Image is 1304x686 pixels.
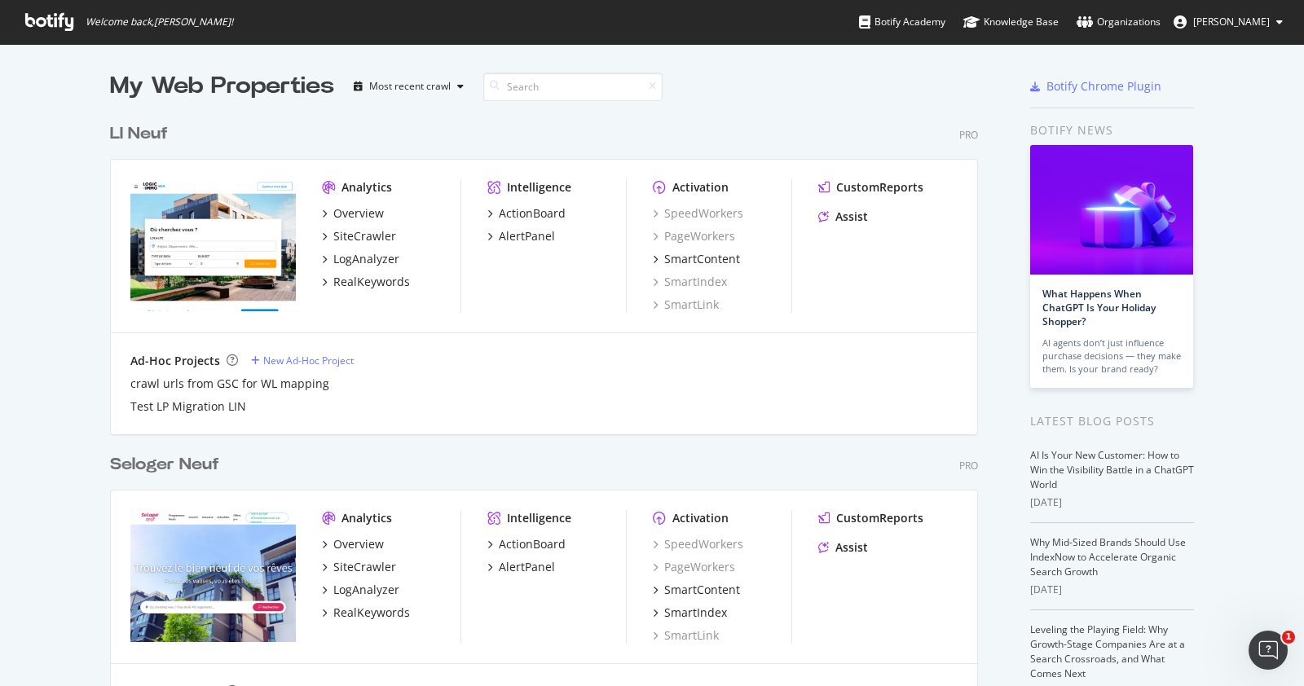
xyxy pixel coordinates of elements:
a: LogAnalyzer [322,582,399,598]
a: Test LP Migration LIN [130,398,246,415]
div: Assist [835,209,868,225]
div: SmartContent [664,251,740,267]
div: Intelligence [507,510,571,526]
div: Botify Chrome Plugin [1046,78,1161,95]
div: Assist [835,539,868,556]
a: Assist [818,539,868,556]
a: SpeedWorkers [653,536,743,552]
div: ActionBoard [499,205,566,222]
a: CustomReports [818,510,923,526]
a: Botify Chrome Plugin [1030,78,1161,95]
a: SmartIndex [653,274,727,290]
div: LogAnalyzer [333,251,399,267]
span: Yannick Laurent [1193,15,1270,29]
a: SmartContent [653,251,740,267]
a: RealKeywords [322,605,410,621]
button: [PERSON_NAME] [1161,9,1296,35]
img: selogerneuf.com [130,510,296,642]
div: New Ad-Hoc Project [263,354,354,367]
div: RealKeywords [333,274,410,290]
a: What Happens When ChatGPT Is Your Holiday Shopper? [1042,287,1156,328]
input: Search [483,73,663,101]
div: Activation [672,179,729,196]
div: RealKeywords [333,605,410,621]
div: LI Neuf [110,122,168,146]
img: What Happens When ChatGPT Is Your Holiday Shopper? [1030,145,1193,275]
a: crawl urls from GSC for WL mapping [130,376,329,392]
div: SiteCrawler [333,228,396,244]
a: Why Mid-Sized Brands Should Use IndexNow to Accelerate Organic Search Growth [1030,535,1186,578]
a: SmartLink [653,627,719,644]
a: LI Neuf [110,122,174,146]
a: PageWorkers [653,228,735,244]
a: SiteCrawler [322,559,396,575]
div: Overview [333,205,384,222]
div: Analytics [341,510,392,526]
div: Analytics [341,179,392,196]
a: Leveling the Playing Field: Why Growth-Stage Companies Are at a Search Crossroads, and What Comes... [1030,622,1185,680]
a: SmartLink [653,297,719,313]
div: Latest Blog Posts [1030,412,1194,430]
span: 1 [1282,631,1295,644]
a: SpeedWorkers [653,205,743,222]
div: Seloger Neuf [110,453,219,477]
a: Assist [818,209,868,225]
div: SmartContent [664,582,740,598]
a: AlertPanel [487,559,555,575]
span: Welcome back, [PERSON_NAME] ! [86,15,233,29]
div: Organizations [1077,14,1161,30]
div: ActionBoard [499,536,566,552]
div: Botify news [1030,121,1194,139]
div: Pro [959,128,978,142]
div: Pro [959,459,978,473]
div: Most recent crawl [369,81,451,91]
div: Ad-Hoc Projects [130,353,220,369]
div: AlertPanel [499,228,555,244]
div: CustomReports [836,179,923,196]
a: PageWorkers [653,559,735,575]
a: ActionBoard [487,536,566,552]
a: SmartContent [653,582,740,598]
a: Overview [322,536,384,552]
div: [DATE] [1030,495,1194,510]
div: AI agents don’t just influence purchase decisions — they make them. Is your brand ready? [1042,336,1181,376]
div: LogAnalyzer [333,582,399,598]
iframe: Intercom live chat [1249,631,1288,670]
a: New Ad-Hoc Project [251,354,354,367]
a: SmartIndex [653,605,727,621]
button: Most recent crawl [347,73,470,99]
div: AlertPanel [499,559,555,575]
div: My Web Properties [110,70,334,103]
a: RealKeywords [322,274,410,290]
div: [DATE] [1030,583,1194,597]
a: Overview [322,205,384,222]
a: AI Is Your New Customer: How to Win the Visibility Battle in a ChatGPT World [1030,448,1194,491]
a: ActionBoard [487,205,566,222]
div: Knowledge Base [963,14,1059,30]
div: Intelligence [507,179,571,196]
div: Activation [672,510,729,526]
div: Botify Academy [859,14,945,30]
div: SiteCrawler [333,559,396,575]
a: SiteCrawler [322,228,396,244]
img: neuf.logic-immo.com [130,179,296,311]
a: AlertPanel [487,228,555,244]
a: LogAnalyzer [322,251,399,267]
div: SmartIndex [664,605,727,621]
a: CustomReports [818,179,923,196]
a: Seloger Neuf [110,453,226,477]
div: Overview [333,536,384,552]
div: CustomReports [836,510,923,526]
